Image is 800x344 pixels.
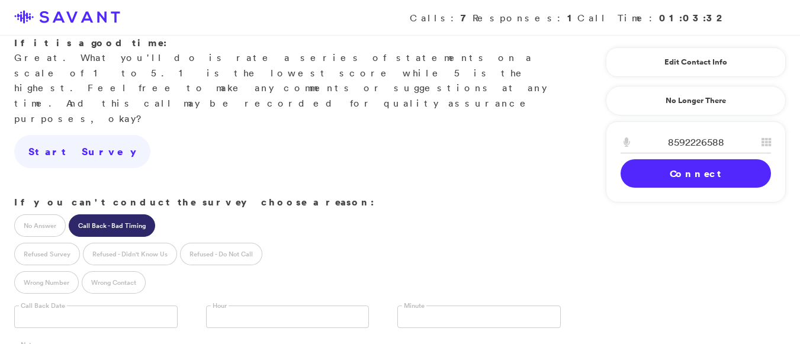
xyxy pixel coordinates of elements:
strong: 7 [461,11,473,24]
label: Refused - Didn't Know Us [83,243,177,265]
label: Wrong Contact [82,271,146,294]
a: Edit Contact Info [621,53,771,72]
a: No Longer There [606,86,786,115]
label: Refused - Do Not Call [180,243,262,265]
strong: If it is a good time: [14,36,167,49]
strong: 1 [567,11,577,24]
a: Start Survey [14,135,150,168]
label: Hour [211,301,229,310]
a: Connect [621,159,771,188]
label: Wrong Number [14,271,79,294]
label: No Answer [14,214,66,237]
label: Call Back - Bad Timing [69,214,155,237]
label: Minute [402,301,426,310]
label: Refused Survey [14,243,80,265]
p: Great. What you'll do is rate a series of statements on a scale of 1 to 5. 1 is the lowest score ... [14,36,561,127]
label: Call Back Date [19,301,67,310]
strong: 01:03:32 [659,11,727,24]
strong: If you can't conduct the survey choose a reason: [14,195,374,208]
